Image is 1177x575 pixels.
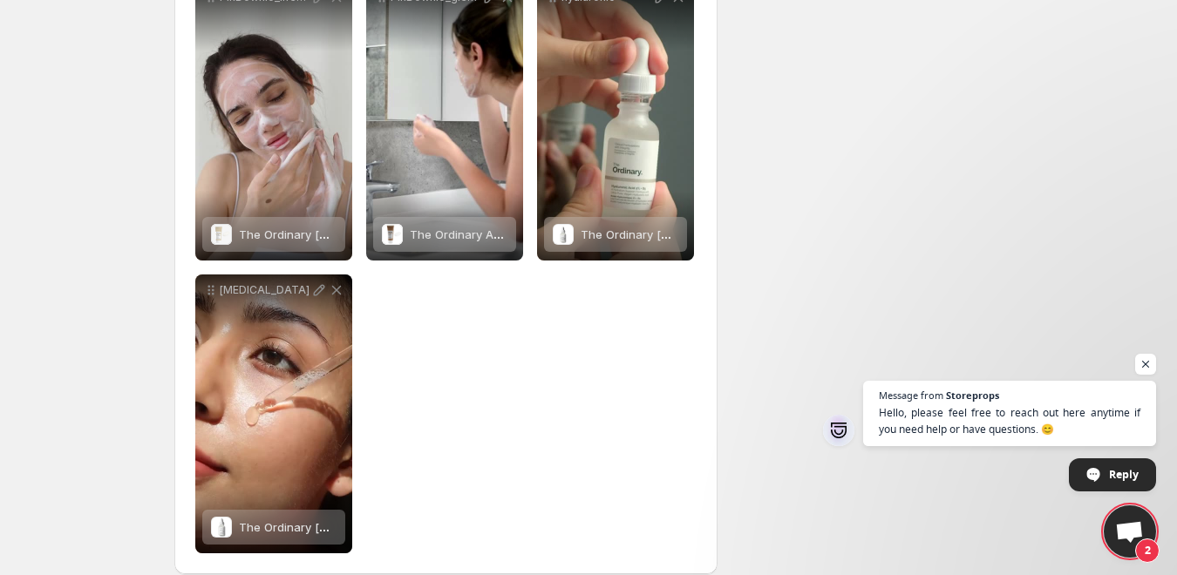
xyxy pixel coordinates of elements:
div: [MEDICAL_DATA]The Ordinary Niacinamide 10% + Zinc 1%The Ordinary [MEDICAL_DATA] 10% + Zinc 1% [195,274,352,553]
span: 2 [1135,538,1160,563]
span: Storeprops [946,390,999,400]
span: The Ordinary Arbutin Face Wash 100 ml [410,227,629,241]
span: Hello, please feel free to reach out here anytime if you need help or have questions. 😊 [879,404,1140,437]
span: The Ordinary [MEDICAL_DATA] 10% + Zinc 1% [239,520,492,534]
span: Message from [879,390,943,400]
span: The Ordinary [MEDICAL_DATA] 2% + B5 [581,227,799,241]
img: The Ordinary Niacinamide Face Wash 100 ml [211,224,232,245]
span: The Ordinary [MEDICAL_DATA] Face Wash 100 ml [239,227,510,241]
img: The Ordinary Arbutin Face Wash 100 ml [382,224,403,245]
span: Reply [1109,459,1139,490]
p: [MEDICAL_DATA] [220,283,310,297]
div: Open chat [1104,505,1156,558]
